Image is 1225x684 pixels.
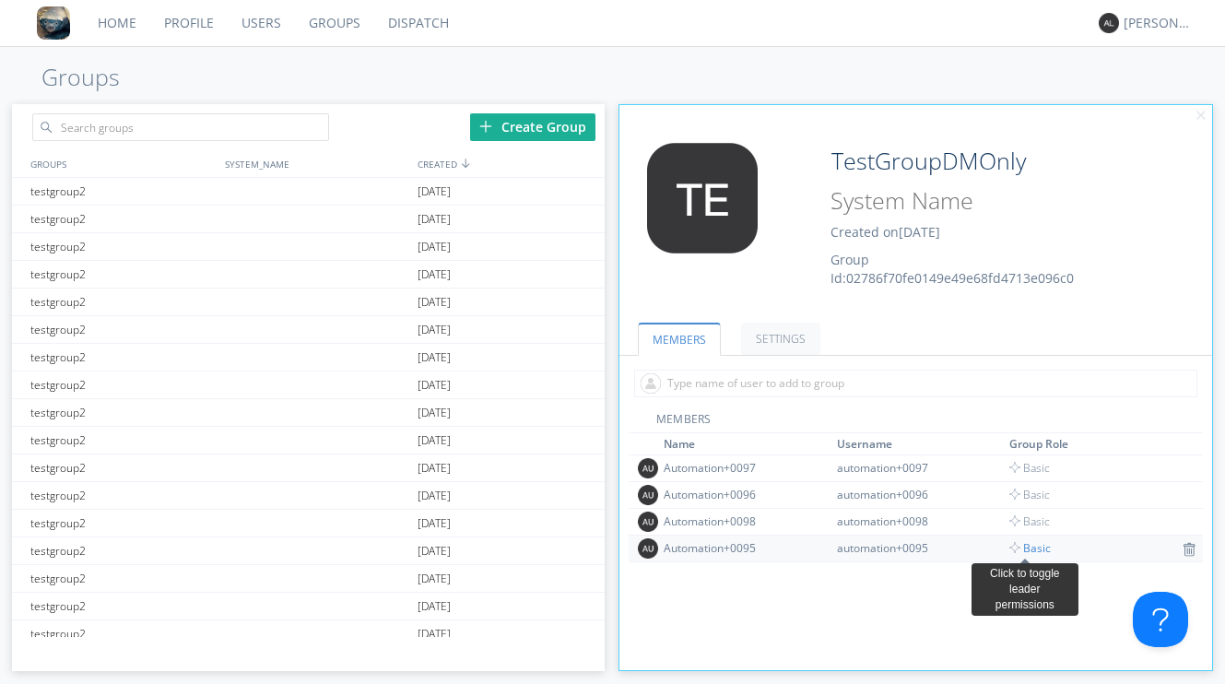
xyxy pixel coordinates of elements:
div: testgroup2 [26,593,218,619]
div: testgroup2 [26,233,218,260]
div: testgroup2 [26,289,218,315]
a: MEMBERS [638,323,721,356]
div: testgroup2 [26,620,218,647]
div: testgroup2 [26,399,218,426]
div: testgroup2 [26,371,218,398]
img: 373638.png [633,143,772,254]
a: testgroup2[DATE] [12,233,605,261]
div: testgroup2 [26,565,218,592]
div: automation+0095 [837,540,975,556]
th: Toggle SortBy [661,433,834,455]
span: [DATE] [418,261,451,289]
input: System Name [824,183,1122,218]
span: [DATE] [418,206,451,233]
a: testgroup2[DATE] [12,344,605,371]
span: [DATE] [418,289,451,316]
a: testgroup2[DATE] [12,620,605,648]
div: Automation+0097 [664,460,802,476]
a: testgroup2[DATE] [12,399,605,427]
th: Toggle SortBy [1007,433,1180,455]
div: automation+0098 [837,513,975,529]
div: SYSTEM_NAME [220,150,413,177]
a: testgroup2[DATE] [12,454,605,482]
div: Automation+0095 [664,540,802,556]
img: icon-trash.svg [1183,542,1196,557]
img: 373638.png [638,538,658,559]
img: 373638.png [1099,13,1119,33]
span: Basic [1009,487,1050,502]
span: [DATE] [418,620,451,648]
img: cancel.svg [1195,110,1207,123]
div: testgroup2 [26,482,218,509]
div: Automation+0098 [664,513,802,529]
a: testgroup2[DATE] [12,289,605,316]
a: testgroup2[DATE] [12,565,605,593]
a: testgroup2[DATE] [12,261,605,289]
div: testgroup2 [26,206,218,232]
span: [DATE] [418,316,451,344]
div: testgroup2 [26,454,218,481]
div: CREATED [413,150,607,177]
a: SETTINGS [741,323,820,355]
img: 8ff700cf5bab4eb8a436322861af2272 [37,6,70,40]
span: [DATE] [418,482,451,510]
span: [DATE] [899,223,940,241]
input: Type name of user to add to group [634,370,1197,397]
span: Basic [1009,513,1050,529]
a: testgroup2[DATE] [12,316,605,344]
span: Group Id: 02786f70fe0149e49e68fd4713e096c0 [830,251,1074,287]
span: [DATE] [418,233,451,261]
a: testgroup2[DATE] [12,537,605,565]
span: Basic [1009,540,1051,556]
span: [DATE] [418,427,451,454]
span: Created on [830,223,940,241]
div: automation+0097 [837,460,975,476]
img: 373638.png [638,458,658,478]
span: [DATE] [418,371,451,399]
div: testgroup2 [26,178,218,205]
div: testgroup2 [26,537,218,564]
a: testgroup2[DATE] [12,482,605,510]
div: MEMBERS [629,411,1203,433]
a: testgroup2[DATE] [12,427,605,454]
span: [DATE] [418,344,451,371]
a: testgroup2[DATE] [12,510,605,537]
div: testgroup2 [26,261,218,288]
div: Click to toggle leader permissions [979,566,1071,613]
div: testgroup2 [26,316,218,343]
input: Search groups [32,113,328,141]
div: testgroup2 [26,427,218,454]
a: testgroup2[DATE] [12,593,605,620]
span: [DATE] [418,593,451,620]
th: Toggle SortBy [834,433,1007,455]
img: 373638.png [638,512,658,532]
iframe: Toggle Customer Support [1133,592,1188,647]
a: testgroup2[DATE] [12,206,605,233]
input: Group Name [824,143,1122,180]
div: [PERSON_NAME] [1124,14,1193,32]
span: [DATE] [418,537,451,565]
div: GROUPS [26,150,215,177]
span: [DATE] [418,454,451,482]
span: Basic [1009,460,1050,476]
a: testgroup2[DATE] [12,371,605,399]
span: [DATE] [418,178,451,206]
span: [DATE] [418,510,451,537]
div: Create Group [470,113,595,141]
a: testgroup2[DATE] [12,178,605,206]
span: [DATE] [418,399,451,427]
div: automation+0096 [837,487,975,502]
img: 373638.png [638,485,658,505]
div: testgroup2 [26,510,218,537]
div: testgroup2 [26,344,218,371]
span: [DATE] [418,565,451,593]
img: plus.svg [479,120,492,133]
div: Automation+0096 [664,487,802,502]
